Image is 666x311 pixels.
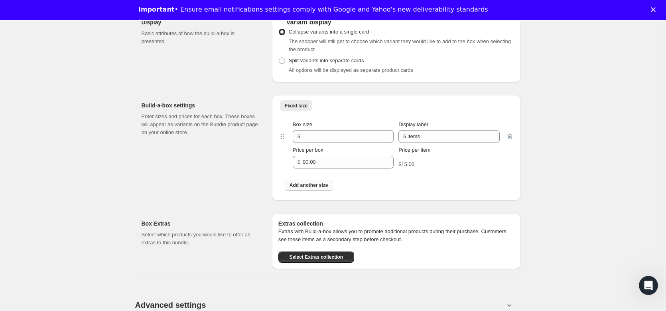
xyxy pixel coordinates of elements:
span: Split variants into separate cards [289,57,364,63]
span: All options will be displayed as separate product cards [289,67,413,73]
button: Select Extras collection [278,252,354,263]
span: Fixed size [285,103,307,109]
div: Close [651,7,659,12]
p: Select which products you would like to offer as extras to this bundle. [142,231,259,247]
h2: Build-a-box settings [142,101,259,109]
h2: Box Extras [142,220,259,228]
b: Important [138,6,174,13]
div: Price per item [398,146,499,154]
span: $ [298,159,300,165]
div: $15.00 [398,160,499,168]
h6: Extras collection [278,220,514,228]
iframe: Intercom live chat [639,276,658,295]
input: Box size [293,130,382,143]
p: Enter sizes and prices for each box. These boxes will appear as variants on the Bundle product pa... [142,113,259,137]
button: Add another size [285,180,333,191]
div: • Ensure email notifications settings comply with Google and Yahoo's new deliverability standards [138,6,488,14]
span: Collapse variants into a single card [289,29,369,35]
span: Select Extras collection [289,254,343,260]
p: Extras with Build-a-box allows you to promote additional products during their purchase. Customer... [278,228,514,244]
span: Display label [398,121,428,127]
h2: Display [142,18,259,26]
p: Basic attributes of how the build-a-box is presented. [142,30,259,46]
input: Display label [398,130,499,143]
input: 10.00 [303,156,382,168]
div: Variant display [278,18,514,26]
a: Learn more [138,18,179,27]
span: Box size [293,121,312,127]
span: The shopper will still get to choose which variant they would like to add to the box when selecti... [289,38,511,52]
span: Price per box [293,147,323,153]
span: Add another size [290,182,328,188]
